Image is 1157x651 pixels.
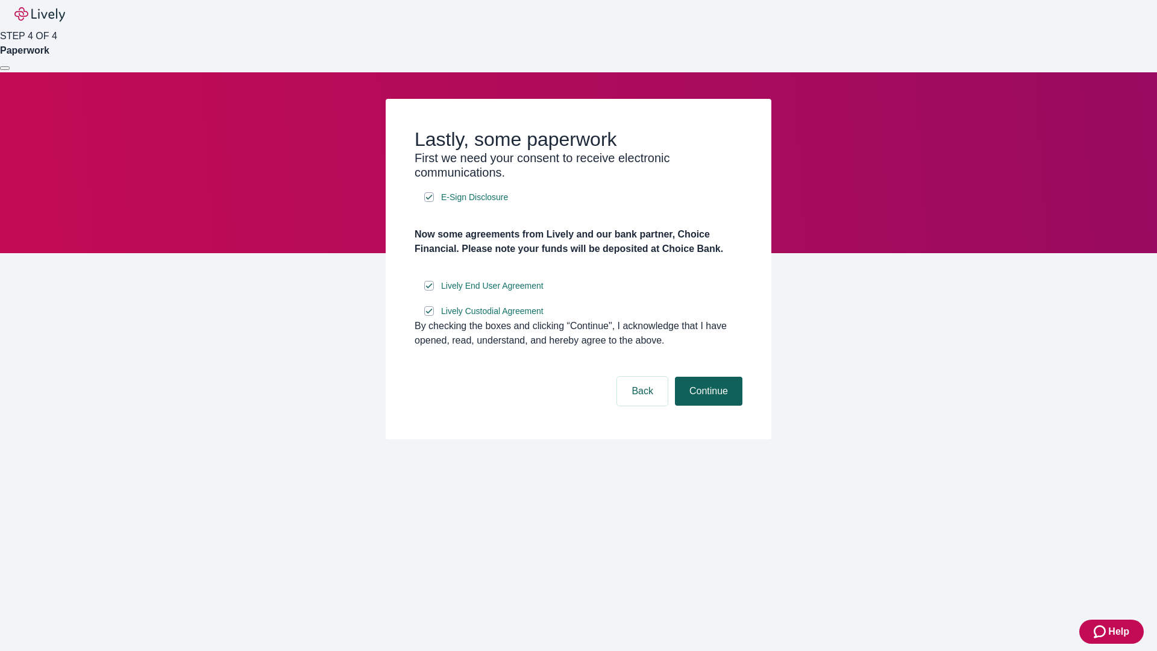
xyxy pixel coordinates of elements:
svg: Zendesk support icon [1094,624,1108,639]
button: Back [617,377,668,406]
span: Lively Custodial Agreement [441,305,544,318]
a: e-sign disclosure document [439,278,546,294]
span: Lively End User Agreement [441,280,544,292]
h4: Now some agreements from Lively and our bank partner, Choice Financial. Please note your funds wi... [415,227,742,256]
button: Continue [675,377,742,406]
h2: Lastly, some paperwork [415,128,742,151]
img: Lively [14,7,65,22]
span: E-Sign Disclosure [441,191,508,204]
div: By checking the boxes and clicking “Continue", I acknowledge that I have opened, read, understand... [415,319,742,348]
a: e-sign disclosure document [439,190,510,205]
span: Help [1108,624,1129,639]
h3: First we need your consent to receive electronic communications. [415,151,742,180]
button: Zendesk support iconHelp [1079,620,1144,644]
a: e-sign disclosure document [439,304,546,319]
